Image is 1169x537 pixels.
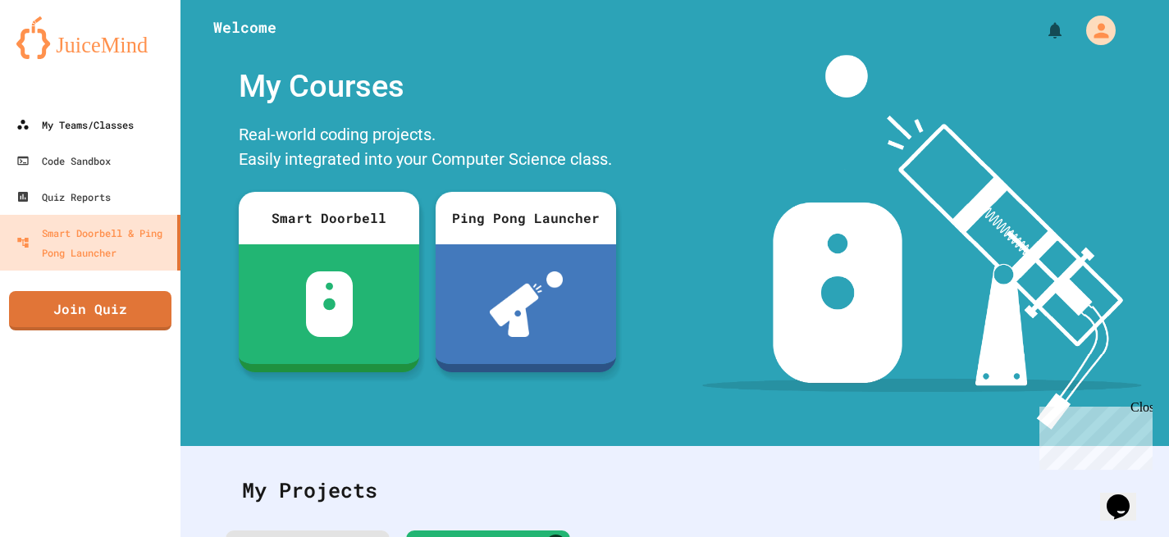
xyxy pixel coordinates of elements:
div: My Projects [226,458,1124,522]
div: My Teams/Classes [16,115,134,134]
img: banner-image-my-projects.png [702,55,1142,430]
img: sdb-white.svg [306,271,353,337]
img: logo-orange.svg [16,16,164,59]
iframe: chat widget [1033,400,1153,470]
iframe: chat widget [1100,471,1153,521]
div: Smart Doorbell [239,192,419,244]
div: Ping Pong Launcher [436,192,616,244]
div: Real-world coding projects. Easily integrated into your Computer Science class. [231,118,624,180]
img: ppl-with-ball.png [490,271,563,337]
div: Chat with us now!Close [7,7,113,104]
a: Join Quiz [9,291,171,330]
div: My Courses [231,55,624,118]
div: Quiz Reports [16,187,111,207]
div: My Notifications [1015,16,1069,44]
div: My Account [1069,11,1120,49]
div: Smart Doorbell & Ping Pong Launcher [16,223,171,262]
div: Code Sandbox [16,151,111,171]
